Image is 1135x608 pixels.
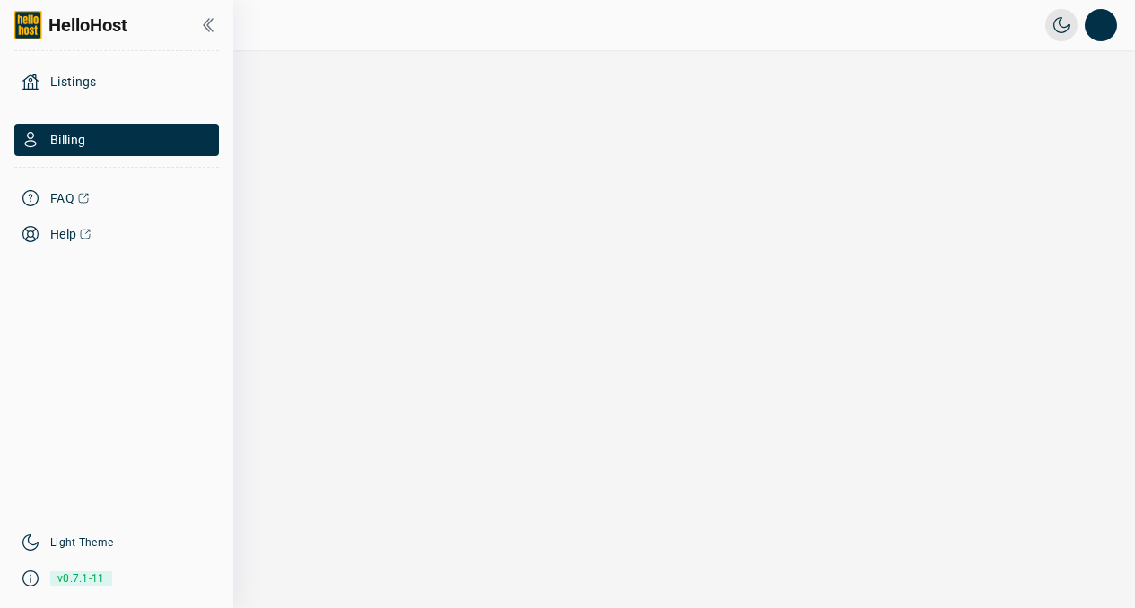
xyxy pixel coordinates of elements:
[14,11,127,39] a: HelloHost
[50,189,74,207] span: FAQ
[48,13,127,38] span: HelloHost
[14,182,219,214] a: FAQ
[50,225,76,243] span: Help
[14,11,43,39] img: logo-full.png
[50,73,97,91] span: Listings
[50,535,113,550] a: Light Theme
[50,131,85,149] span: Billing
[50,565,112,592] span: v0.7.1-11
[14,218,219,250] a: Help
